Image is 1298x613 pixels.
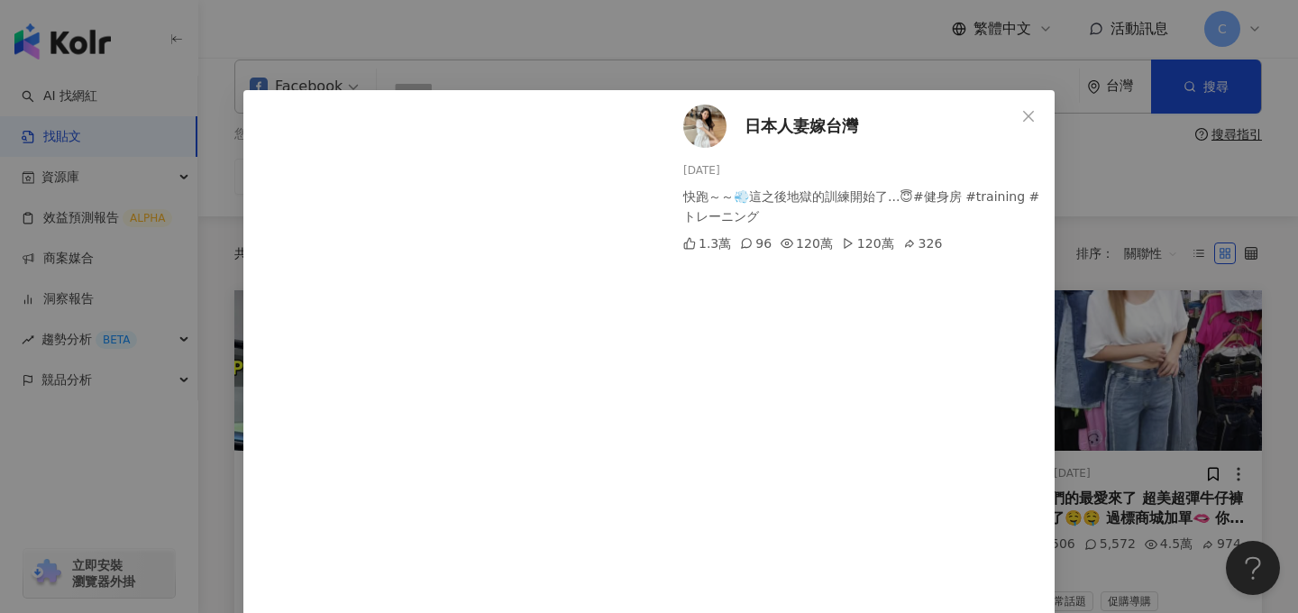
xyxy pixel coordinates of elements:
div: 120萬 [781,233,833,253]
div: 326 [903,233,943,253]
div: 1.3萬 [683,233,731,253]
a: KOL Avatar日本人妻嫁台灣 [683,105,1015,148]
span: 日本人妻嫁台灣 [745,114,858,139]
div: 96 [740,233,772,253]
div: [DATE] [683,162,1040,179]
div: 120萬 [842,233,894,253]
div: 快跑～～💨這之後地獄的訓練開始了...😇#健身房 #training #トレーニング [683,187,1040,226]
span: close [1021,109,1036,124]
button: Close [1010,98,1047,134]
img: KOL Avatar [683,105,727,148]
